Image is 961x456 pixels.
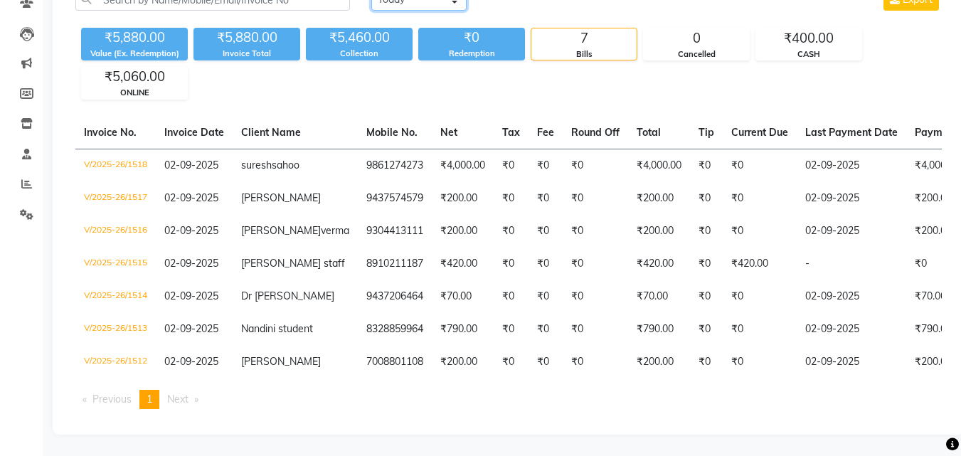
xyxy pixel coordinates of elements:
td: ₹200.00 [628,346,690,378]
div: Collection [306,48,413,60]
div: Invoice Total [193,48,300,60]
td: V/2025-26/1517 [75,182,156,215]
td: V/2025-26/1512 [75,346,156,378]
span: Next [167,393,189,405]
td: ₹790.00 [432,313,494,346]
span: 02-09-2025 [164,159,218,171]
div: ₹0 [418,28,525,48]
td: ₹0 [494,248,529,280]
td: ₹4,000.00 [432,149,494,182]
span: Fee [537,126,554,139]
td: ₹200.00 [628,215,690,248]
td: 02-09-2025 [797,313,906,346]
span: Client Name [241,126,301,139]
div: 0 [644,28,749,48]
span: 02-09-2025 [164,355,218,368]
span: Tax [502,126,520,139]
td: ₹0 [723,313,797,346]
td: ₹0 [723,149,797,182]
td: ₹0 [690,280,723,313]
span: Round Off [571,126,620,139]
td: 02-09-2025 [797,280,906,313]
nav: Pagination [75,390,942,409]
span: 02-09-2025 [164,224,218,237]
td: 02-09-2025 [797,215,906,248]
span: Total [637,126,661,139]
td: ₹0 [494,313,529,346]
span: Mobile No. [366,126,418,139]
span: sahoo [272,159,299,171]
td: 02-09-2025 [797,346,906,378]
div: ONLINE [82,87,187,99]
span: 02-09-2025 [164,322,218,335]
td: ₹0 [494,149,529,182]
td: V/2025-26/1513 [75,313,156,346]
td: V/2025-26/1514 [75,280,156,313]
td: ₹790.00 [628,313,690,346]
td: V/2025-26/1515 [75,248,156,280]
td: ₹4,000.00 [628,149,690,182]
span: Tip [699,126,714,139]
td: ₹0 [529,346,563,378]
span: Invoice No. [84,126,137,139]
td: ₹70.00 [628,280,690,313]
td: 02-09-2025 [797,149,906,182]
td: V/2025-26/1516 [75,215,156,248]
td: ₹0 [563,280,628,313]
td: 8910211187 [358,248,432,280]
span: Dr [PERSON_NAME] [241,290,334,302]
td: ₹0 [494,280,529,313]
td: ₹0 [723,182,797,215]
td: 8328859964 [358,313,432,346]
div: ₹5,880.00 [193,28,300,48]
td: ₹0 [563,149,628,182]
td: ₹0 [723,280,797,313]
div: ₹400.00 [756,28,861,48]
span: Net [440,126,457,139]
div: ₹5,060.00 [82,67,187,87]
span: Previous [92,393,132,405]
td: 9437206464 [358,280,432,313]
span: 02-09-2025 [164,257,218,270]
div: CASH [756,48,861,60]
td: ₹420.00 [432,248,494,280]
td: 9437574579 [358,182,432,215]
span: 1 [147,393,152,405]
td: ₹0 [529,313,563,346]
td: ₹0 [494,346,529,378]
div: Bills [531,48,637,60]
span: Last Payment Date [805,126,898,139]
td: ₹0 [690,215,723,248]
div: Cancelled [644,48,749,60]
td: ₹0 [494,182,529,215]
td: ₹420.00 [628,248,690,280]
td: ₹0 [563,248,628,280]
td: ₹0 [563,182,628,215]
td: V/2025-26/1518 [75,149,156,182]
td: ₹0 [563,313,628,346]
td: ₹0 [563,346,628,378]
td: ₹0 [529,280,563,313]
td: ₹0 [529,149,563,182]
td: ₹200.00 [432,182,494,215]
td: ₹0 [690,313,723,346]
td: ₹0 [690,182,723,215]
td: ₹200.00 [628,182,690,215]
div: ₹5,460.00 [306,28,413,48]
td: ₹0 [563,215,628,248]
span: [PERSON_NAME] [241,224,321,237]
td: 7008801108 [358,346,432,378]
td: ₹0 [494,215,529,248]
td: ₹420.00 [723,248,797,280]
div: 7 [531,28,637,48]
td: ₹200.00 [432,346,494,378]
td: ₹70.00 [432,280,494,313]
span: Invoice Date [164,126,224,139]
div: Value (Ex. Redemption) [81,48,188,60]
span: suresh [241,159,272,171]
td: ₹200.00 [432,215,494,248]
span: verma [321,224,349,237]
td: ₹0 [690,346,723,378]
span: 02-09-2025 [164,191,218,204]
span: Current Due [731,126,788,139]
